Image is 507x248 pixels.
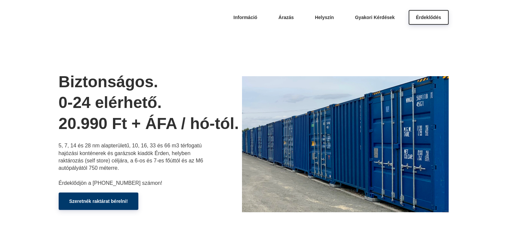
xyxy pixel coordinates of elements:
[233,15,257,20] span: Információ
[409,10,449,25] a: Érdeklődés
[69,199,128,204] span: Szeretnék raktárat bérelni!
[308,10,341,25] a: Helyszín
[59,72,242,134] h1: Biztonságos. 0-24 elérhető. 20.990 Ft + ÁFA / hó-tól.
[315,15,334,20] span: Helyszín
[59,193,139,210] a: Szeretnék raktárat bérelni!
[416,15,441,20] span: Érdeklődés
[355,15,395,20] span: Gyakori Kérdések
[271,10,301,25] a: Árazás
[226,10,265,25] a: Információ
[242,76,449,212] img: bozsisor.webp
[348,10,402,25] a: Gyakori Kérdések
[278,15,294,20] span: Árazás
[59,142,205,187] p: 5, 7, 14 és 28 nm alapterületű, 10, 16, 33 és 66 m3 térfogatú hajózási konténerek és garázsok kia...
